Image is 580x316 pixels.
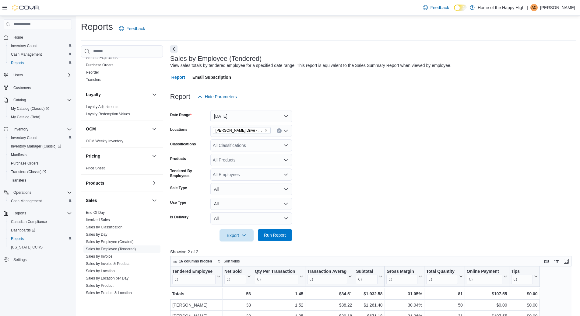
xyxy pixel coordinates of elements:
button: Open list of options [283,172,288,177]
button: My Catalog (Beta) [6,113,74,121]
a: Transfers (Classic) [9,168,48,175]
div: $34.51 [307,290,352,297]
label: Date Range [170,113,192,117]
span: Inventory Count [11,43,37,48]
a: Itemized Sales [86,218,110,222]
span: Run Report [264,232,286,238]
a: Sales by Product [86,283,114,288]
a: Sales by Location per Day [86,276,128,280]
div: Pricing [81,165,163,174]
span: 16 columns hidden [179,259,212,264]
button: Cash Management [6,197,74,205]
span: Inventory [13,127,28,132]
button: Open list of options [283,143,288,148]
button: Settings [1,255,74,264]
a: Cash Management [9,197,44,205]
span: Reports [11,210,72,217]
span: Sales by Employee (Created) [86,239,134,244]
span: Operations [11,189,72,196]
a: Sales by Invoice & Product [86,262,129,266]
span: Report [171,71,185,83]
button: Manifests [6,151,74,159]
button: Loyalty [151,91,158,98]
p: Home of the Happy High [478,4,524,11]
button: Sort fields [215,258,242,265]
div: Qty Per Transaction [255,269,298,284]
span: OCM Weekly Inventory [86,139,123,144]
h3: Report [170,93,190,100]
span: My Catalog (Classic) [11,106,49,111]
button: Enter fullscreen [563,258,570,265]
a: Feedback [117,23,147,35]
p: Showing 2 of 2 [170,249,576,255]
span: Cash Management [9,51,72,58]
span: Price Sheet [86,166,105,171]
span: Sales by Day [86,232,107,237]
button: Inventory [1,125,74,134]
a: Transfers [86,78,101,82]
div: Totals [172,290,220,297]
a: My Catalog (Beta) [9,113,43,121]
span: Sales by Location per Day [86,276,128,281]
h3: Sales by Employee (Tendered) [170,55,262,62]
button: Catalog [1,96,74,104]
div: Tendered Employee [172,269,216,275]
button: Home [1,33,74,42]
button: Pricing [151,152,158,160]
span: Sales by Classification [86,225,122,230]
span: Sales by Employee (Tendered) [86,247,136,252]
div: $0.00 [511,290,537,297]
button: Clear input [277,128,282,133]
div: 1.45 [255,290,303,297]
div: View sales totals by tendered employee for a specified date range. This report is equivalent to t... [170,62,452,69]
img: Cova [12,5,40,11]
span: Canadian Compliance [11,219,47,224]
span: Loyalty Redemption Values [86,112,130,116]
span: Inventory [11,126,72,133]
button: Inventory Count [6,134,74,142]
span: Operations [13,190,31,195]
button: All [210,183,292,195]
div: Online Payment [467,269,502,275]
span: Loyalty Adjustments [86,104,118,109]
span: Reports [11,61,24,65]
span: Customers [11,84,72,91]
div: $38.22 [307,301,352,309]
span: Inventory Count [11,135,37,140]
span: Sales by Location [86,269,115,273]
button: Reports [6,234,74,243]
div: 33 [224,301,251,309]
a: Sales by Employee (Created) [86,240,134,244]
button: Tendered Employee [172,269,220,284]
a: Canadian Compliance [9,218,49,225]
span: Users [11,71,72,79]
a: Cash Management [9,51,44,58]
span: Inventory Count [9,134,72,141]
span: Sales by Product [86,283,114,288]
span: [PERSON_NAME] Drive - Friendly Stranger [216,127,263,134]
span: Reports [9,59,72,67]
span: Purchase Orders [11,161,39,166]
button: Pricing [86,153,149,159]
a: Transfers [9,177,29,184]
button: Reports [1,209,74,217]
span: Home [13,35,23,40]
a: Sales by Product & Location [86,291,132,295]
button: Cash Management [6,50,74,59]
button: Export [220,229,254,241]
button: Display options [553,258,560,265]
label: Use Type [170,200,186,205]
button: [US_STATE] CCRS [6,243,74,252]
button: Run Report [258,229,292,241]
label: Products [170,156,186,161]
button: Users [11,71,25,79]
a: Transfers (Classic) [6,168,74,176]
button: Sales [151,197,158,204]
span: AC [532,4,537,11]
a: OCM Weekly Inventory [86,139,123,143]
button: Transaction Average [307,269,352,284]
span: Hide Parameters [205,94,237,100]
button: Transfers [6,176,74,185]
span: Settings [13,257,26,262]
